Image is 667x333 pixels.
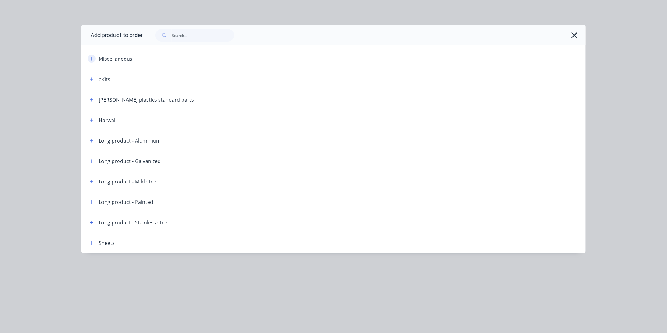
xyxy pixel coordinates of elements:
div: [PERSON_NAME] plastics standard parts [99,96,194,104]
div: Sheets [99,239,115,247]
div: Long product - Mild steel [99,178,158,185]
div: Long product - Painted [99,198,153,206]
div: aKits [99,76,110,83]
input: Search... [172,29,234,42]
div: Long product - Aluminium [99,137,161,144]
div: Miscellaneous [99,55,132,63]
div: Long product - Stainless steel [99,219,169,226]
div: Long product - Galvanized [99,157,161,165]
div: Add product to order [81,25,143,45]
div: Harwal [99,116,115,124]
